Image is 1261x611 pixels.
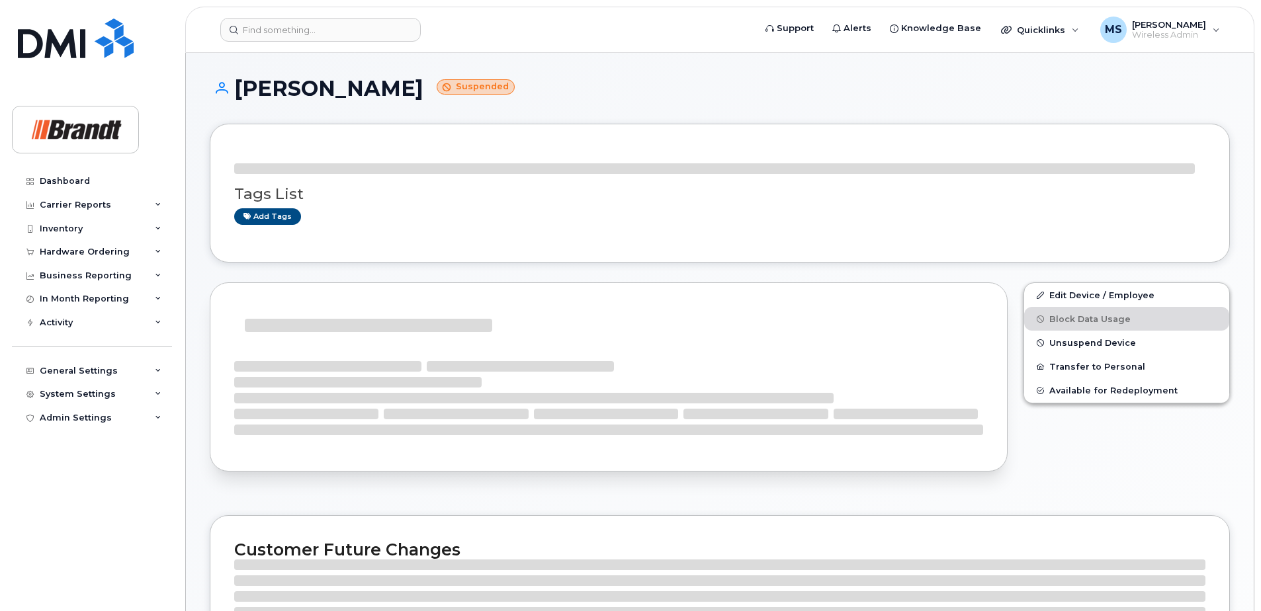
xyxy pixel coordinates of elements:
[1024,354,1229,378] button: Transfer to Personal
[1049,386,1178,395] span: Available for Redeployment
[1024,331,1229,354] button: Unsuspend Device
[1024,307,1229,331] button: Block Data Usage
[1024,283,1229,307] a: Edit Device / Employee
[437,79,515,95] small: Suspended
[210,77,1230,100] h1: [PERSON_NAME]
[234,186,1205,202] h3: Tags List
[1024,378,1229,402] button: Available for Redeployment
[1049,338,1136,348] span: Unsuspend Device
[234,208,301,225] a: Add tags
[234,540,1205,559] h2: Customer Future Changes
